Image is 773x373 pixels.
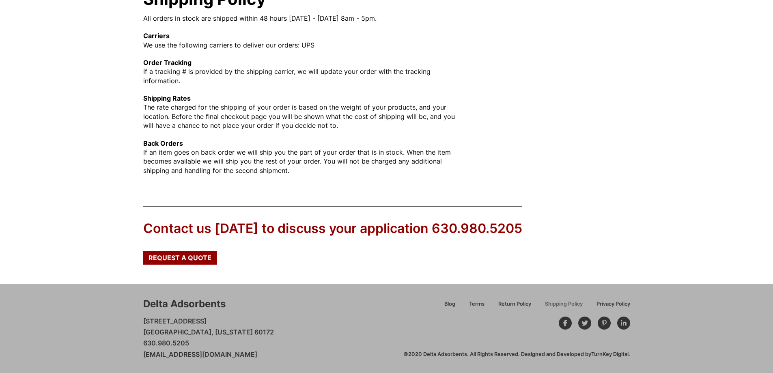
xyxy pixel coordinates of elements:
p: The rate charged for the shipping of your order is based on the weight of your products, and your... [143,94,461,130]
p: We use the following carriers to deliver our orders: UPS [143,31,461,50]
a: TurnKey Digital [591,351,629,357]
span: Return Policy [498,302,531,307]
a: Shipping Policy [538,300,590,314]
span: Request a Quote [149,254,211,261]
div: Contact us [DATE] to discuss your application 630.980.5205 [143,220,522,238]
a: [EMAIL_ADDRESS][DOMAIN_NAME] [143,350,257,358]
p: If a tracking # is provided by the shipping carrier, we will update your order with the tracking ... [143,58,461,85]
span: Shipping Policy [545,302,583,307]
span: Terms [469,302,484,307]
strong: Back Orders [143,139,183,147]
strong: Order Tracking [143,58,192,67]
a: Blog [437,300,462,314]
p: All orders in stock are shipped within 48 hours [DATE] - [DATE] 8am - 5pm. [143,14,461,23]
div: Delta Adsorbents [143,297,226,311]
div: ©2020 Delta Adsorbents. All Rights Reserved. Designed and Developed by . [403,351,630,358]
a: Privacy Policy [590,300,630,314]
p: [STREET_ADDRESS] [GEOGRAPHIC_DATA], [US_STATE] 60172 630.980.5205 [143,316,274,360]
strong: Carriers [143,32,170,40]
strong: Shipping Rates [143,94,191,102]
span: Privacy Policy [596,302,630,307]
a: Request a Quote [143,251,217,265]
a: Terms [462,300,491,314]
p: If an item goes on back order we will ship you the part of your order that is in stock. When the ... [143,139,461,175]
span: Blog [444,302,455,307]
a: Return Policy [491,300,538,314]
